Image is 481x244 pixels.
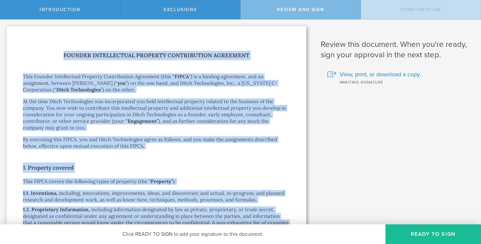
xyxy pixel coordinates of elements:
span: Confirmation [401,7,441,12]
h2: 1. Property covered [23,162,290,173]
h3: 1.2. Proprietary Information, [23,206,90,213]
p: By executing this FIPCA, you and Ditch Technologies agree as follows, and you make the assignment... [23,136,290,149]
strong: you [117,80,126,86]
h3: 1.1. Inventions, [23,190,58,196]
p: At the time Ditch Technologies was incorporated you held intellectual property related to the bus... [23,98,290,131]
span: Review and Sign [277,7,324,12]
p: This Founder Intellectual Property Contribution Agreement (this “ ”) is a binding agreement, and ... [23,73,290,93]
span: View, print, or download a copy. [340,70,421,79]
strong: FIPCA [174,73,189,80]
p: including, innovations, improvements, ideas, and discoveries; and actual, in-progress, and planne... [23,190,284,203]
span: Introduction [40,7,80,12]
h1: Founder Intellectual Property Contribution Agreement [23,51,290,60]
span: Exclusions [164,7,197,12]
strong: Ditch Technologies [56,86,101,93]
strong: Property [151,178,171,184]
button: Ready to Sign [385,224,481,244]
strong: Engagement [128,118,157,124]
div: Awaiting signature [327,79,472,85]
h1: Review this document. When you're ready, sign your approval in the next step. [321,39,472,60]
p: This FIPCA covers the following types of property (the “ ”): [23,178,290,185]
